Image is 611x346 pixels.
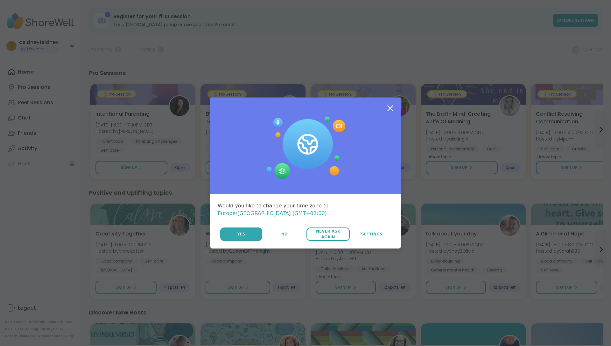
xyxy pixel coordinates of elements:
a: Settings [350,227,393,241]
span: No [281,231,288,237]
span: Settings [361,231,383,237]
span: Yes [237,231,245,237]
span: Never Ask Again [310,228,346,240]
button: No [263,227,306,241]
button: Never Ask Again [306,227,349,241]
div: Would you like to change your time zone to [218,202,393,217]
button: Yes [220,227,262,241]
span: Europe/[GEOGRAPHIC_DATA] (GMT+02:00) [218,210,327,216]
img: Session Experience [266,117,345,179]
